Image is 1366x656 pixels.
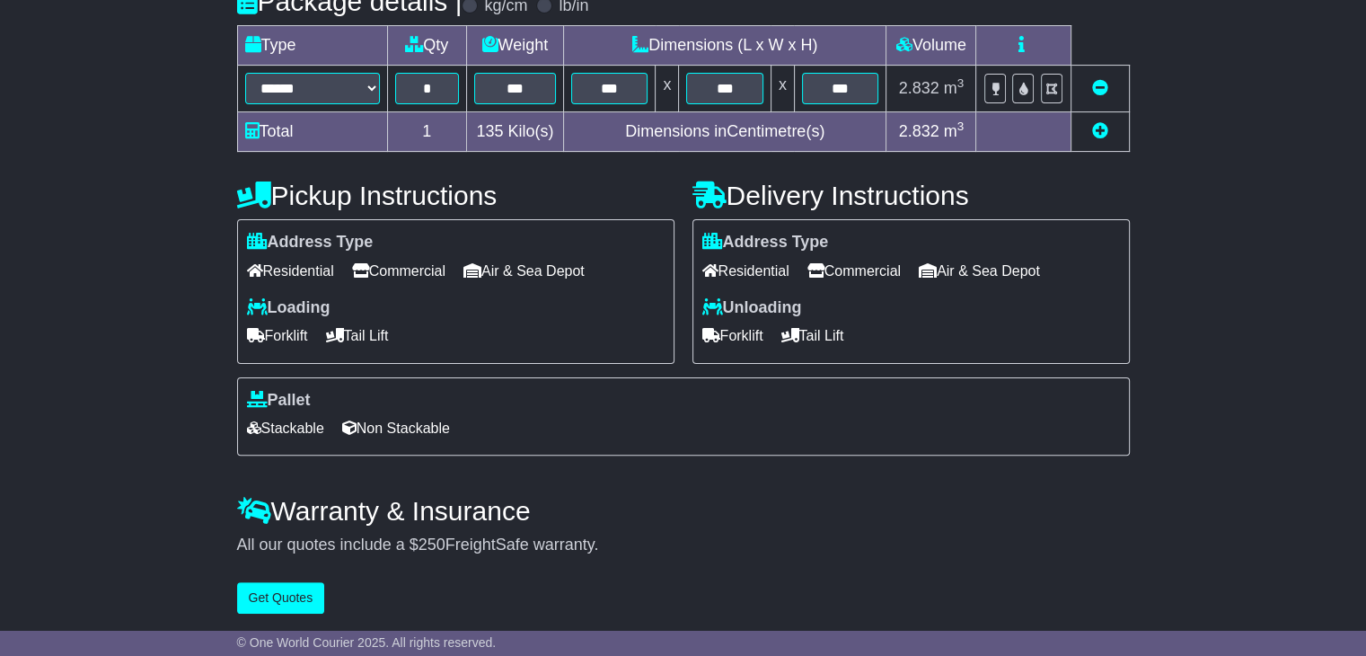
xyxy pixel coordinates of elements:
[237,112,387,152] td: Total
[247,391,311,411] label: Pallet
[237,635,497,650] span: © One World Courier 2025. All rights reserved.
[247,257,334,285] span: Residential
[781,322,844,350] span: Tail Lift
[702,257,789,285] span: Residential
[957,76,965,90] sup: 3
[563,112,886,152] td: Dimensions in Centimetre(s)
[476,122,503,140] span: 135
[919,257,1040,285] span: Air & Sea Depot
[466,112,563,152] td: Kilo(s)
[247,298,330,318] label: Loading
[247,414,324,442] span: Stackable
[702,298,802,318] label: Unloading
[692,181,1130,210] h4: Delivery Instructions
[944,122,965,140] span: m
[944,79,965,97] span: m
[237,26,387,66] td: Type
[352,257,445,285] span: Commercial
[563,26,886,66] td: Dimensions (L x W x H)
[466,26,563,66] td: Weight
[387,26,466,66] td: Qty
[463,257,585,285] span: Air & Sea Depot
[237,181,674,210] h4: Pickup Instructions
[247,322,308,350] span: Forklift
[326,322,389,350] span: Tail Lift
[237,496,1130,526] h4: Warranty & Insurance
[899,79,939,97] span: 2.832
[702,322,763,350] span: Forklift
[702,233,829,253] label: Address Type
[342,414,450,442] span: Non Stackable
[957,120,965,133] sup: 3
[419,536,445,554] span: 250
[247,233,374,253] label: Address Type
[886,26,976,66] td: Volume
[237,536,1130,555] div: All our quotes include a $ FreightSafe warranty.
[1092,79,1108,97] a: Remove this item
[807,257,901,285] span: Commercial
[237,582,325,614] button: Get Quotes
[771,66,794,112] td: x
[1092,122,1108,140] a: Add new item
[899,122,939,140] span: 2.832
[387,112,466,152] td: 1
[656,66,679,112] td: x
